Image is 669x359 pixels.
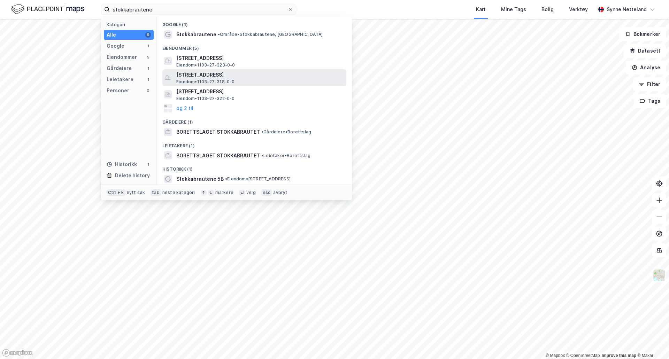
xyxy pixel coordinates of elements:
div: esc [261,189,272,196]
img: Z [653,269,666,282]
button: og 2 til [176,104,193,112]
div: 1 [145,77,151,82]
div: tab [151,189,161,196]
span: Stokkabrautene [176,30,216,39]
div: Bolig [541,5,554,14]
div: velg [246,190,256,195]
span: [STREET_ADDRESS] [176,87,344,96]
a: Improve this map [602,353,636,358]
div: markere [215,190,233,195]
div: Leietakere [107,75,133,84]
div: Eiendommer (5) [157,40,352,53]
div: Personer [107,86,129,95]
button: Tags [634,94,666,108]
iframe: Chat Widget [634,326,669,359]
span: [STREET_ADDRESS] [176,71,344,79]
span: Eiendom • [STREET_ADDRESS] [225,176,291,182]
span: Område • Stokkabrautene, [GEOGRAPHIC_DATA] [218,32,323,37]
div: Kategori [107,22,154,27]
div: 1 [145,65,151,71]
div: avbryt [273,190,287,195]
button: Analyse [626,61,666,75]
div: nytt søk [127,190,145,195]
div: Ctrl + k [107,189,125,196]
div: Historikk (1) [157,161,352,173]
span: [STREET_ADDRESS] [176,54,344,62]
div: Kart [476,5,486,14]
span: • [218,32,220,37]
span: • [225,176,227,181]
div: Verktøy [569,5,588,14]
div: Google [107,42,124,50]
span: Eiendom • 1103-27-322-0-0 [176,96,235,101]
span: Eiendom • 1103-27-318-0-0 [176,79,235,85]
div: Eiendommer [107,53,137,61]
span: BORETTSLAGET STOKKABRAUTET [176,128,260,136]
div: 9 [145,32,151,38]
div: Gårdeiere [107,64,132,72]
div: Alle [107,31,116,39]
div: 1 [145,43,151,49]
div: neste kategori [162,190,195,195]
input: Søk på adresse, matrikkel, gårdeiere, leietakere eller personer [110,4,287,15]
a: OpenStreetMap [566,353,600,358]
span: • [261,129,263,134]
div: Kontrollprogram for chat [634,326,669,359]
div: Delete history [115,171,150,180]
span: Leietaker • Borettslag [261,153,310,158]
button: Bokmerker [619,27,666,41]
div: 5 [145,54,151,60]
a: Mapbox homepage [2,349,33,357]
img: logo.f888ab2527a4732fd821a326f86c7f29.svg [11,3,84,15]
div: Gårdeiere (1) [157,114,352,126]
span: Gårdeiere • Borettslag [261,129,311,135]
div: Historikk [107,160,137,169]
button: Filter [633,77,666,91]
button: Datasett [624,44,666,58]
span: • [261,153,263,158]
div: 0 [145,88,151,93]
div: Synne Netteland [607,5,647,14]
div: Leietakere (1) [157,138,352,150]
div: Google (1) [157,16,352,29]
a: Mapbox [546,353,565,358]
div: Mine Tags [501,5,526,14]
span: Stokkabrautene 5B [176,175,224,183]
span: BORETTSLAGET STOKKABRAUTET [176,151,260,160]
span: Eiendom • 1103-27-323-0-0 [176,62,235,68]
div: 1 [145,162,151,167]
